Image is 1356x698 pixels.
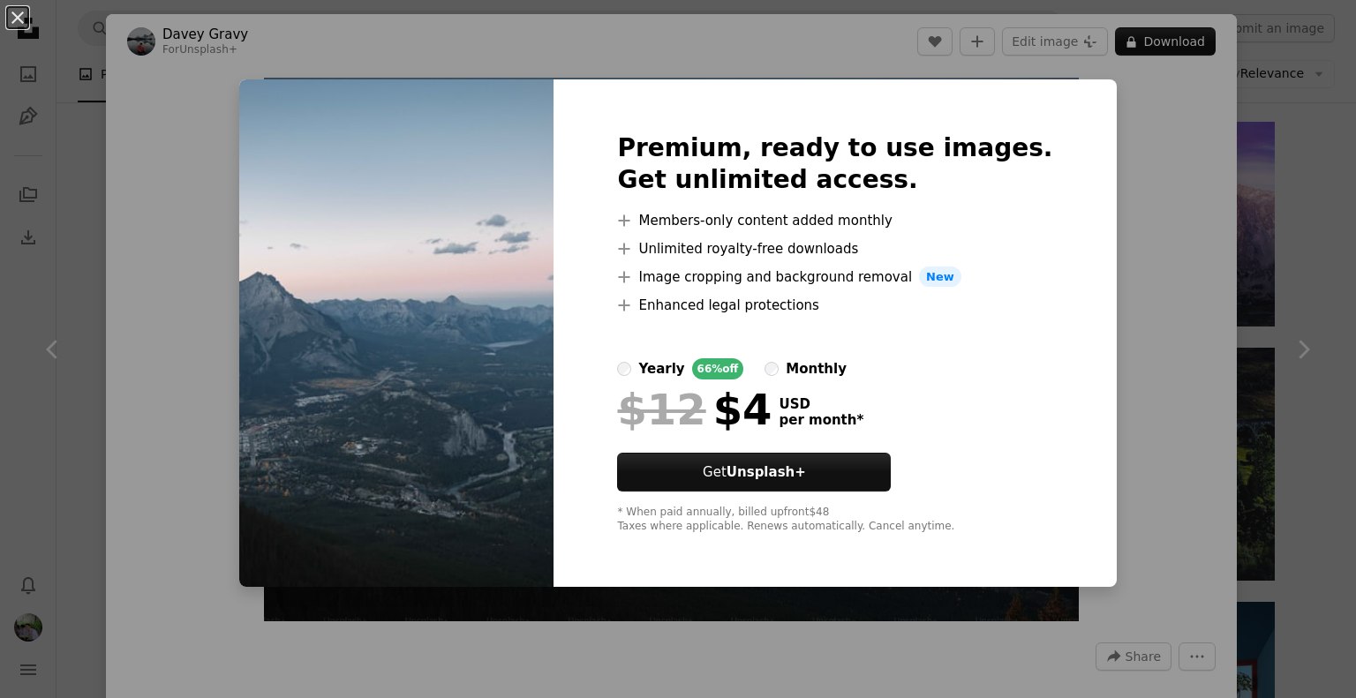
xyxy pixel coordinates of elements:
[779,412,863,428] span: per month *
[617,453,891,492] a: GetUnsplash+
[638,358,684,379] div: yearly
[617,362,631,376] input: yearly66%off
[617,506,1052,534] div: * When paid annually, billed upfront $48 Taxes where applicable. Renews automatically. Cancel any...
[919,266,961,288] span: New
[765,362,779,376] input: monthly
[617,266,1052,288] li: Image cropping and background removal
[617,387,705,432] span: $12
[786,358,847,379] div: monthly
[692,358,744,379] div: 66% off
[239,79,554,588] img: premium_photo-1673240367413-10883621ce80
[617,132,1052,196] h2: Premium, ready to use images. Get unlimited access.
[727,464,806,480] strong: Unsplash+
[617,210,1052,231] li: Members-only content added monthly
[617,295,1052,316] li: Enhanced legal protections
[617,387,772,432] div: $4
[779,396,863,412] span: USD
[617,238,1052,259] li: Unlimited royalty-free downloads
